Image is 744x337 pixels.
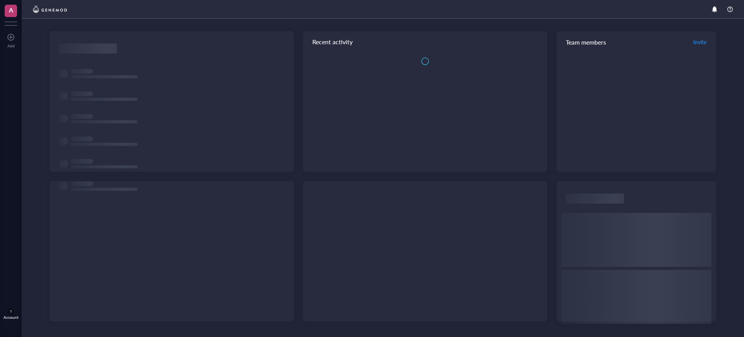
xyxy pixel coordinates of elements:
[693,38,706,46] span: Invite
[3,315,19,320] div: Account
[556,31,716,53] div: Team members
[31,5,69,14] img: genemod-logo
[10,309,12,314] span: ?
[7,43,15,48] div: Add
[9,5,13,15] span: A
[693,36,707,48] button: Invite
[303,31,547,53] div: Recent activity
